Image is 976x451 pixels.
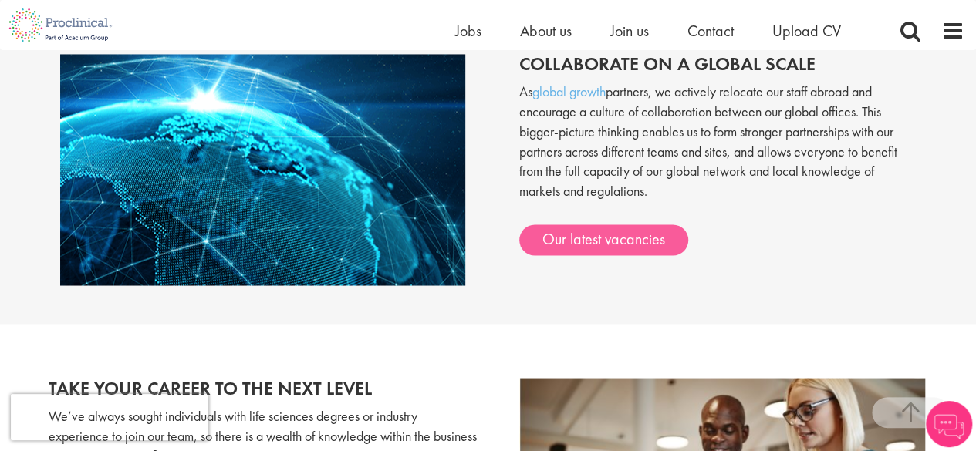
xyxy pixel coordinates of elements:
a: About us [520,21,572,41]
h2: Collaborate on a global scale [519,54,917,74]
iframe: reCAPTCHA [11,394,208,440]
a: Our latest vacancies [519,224,688,255]
a: Contact [687,21,734,41]
p: As partners, we actively relocate our staff abroad and encourage a culture of collaboration betwe... [519,82,917,216]
h2: Take your career to the next level [49,378,477,398]
a: Join us [610,21,649,41]
img: Chatbot [926,401,972,447]
a: Upload CV [772,21,841,41]
a: global growth [532,82,606,100]
a: Jobs [455,21,481,41]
